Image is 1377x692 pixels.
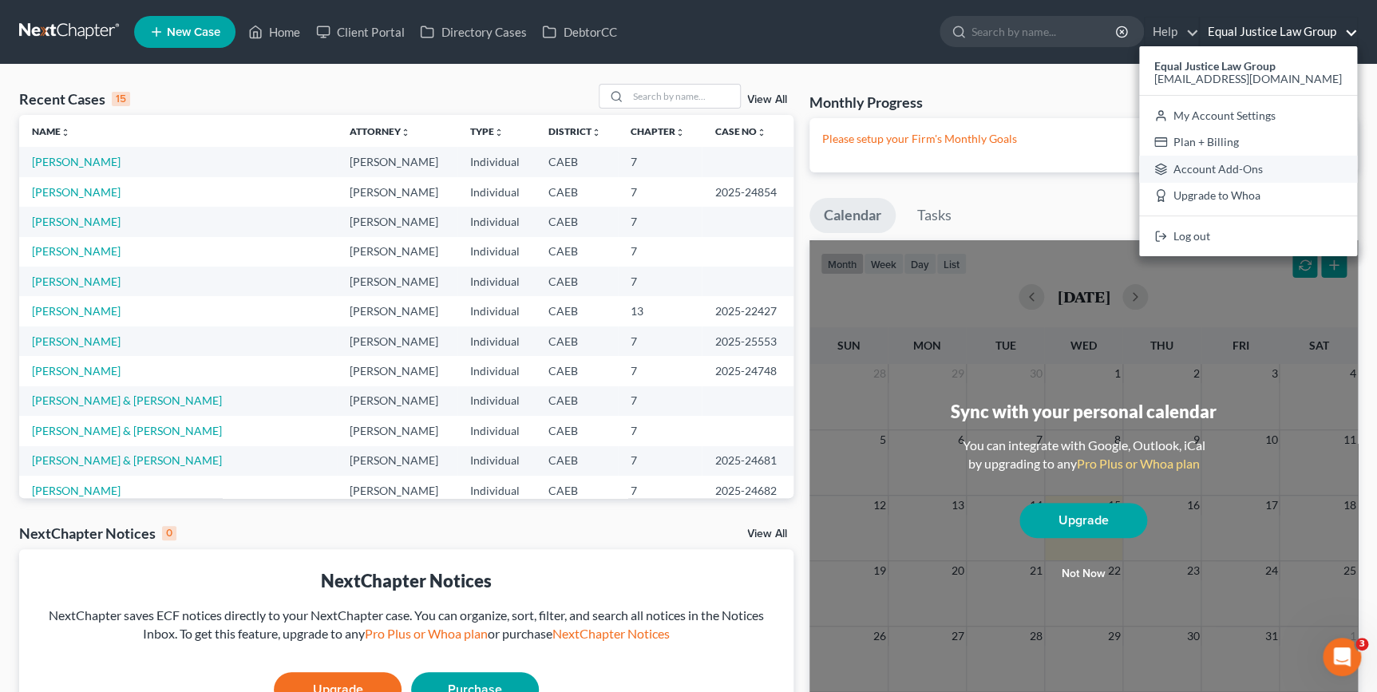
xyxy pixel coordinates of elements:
i: unfold_more [675,128,685,137]
a: NextChapter Notices [552,626,670,641]
a: [PERSON_NAME] & [PERSON_NAME] [32,453,222,467]
td: 7 [618,147,702,176]
td: CAEB [536,237,618,267]
a: Pro Plus or Whoa plan [365,626,488,641]
td: CAEB [536,296,618,326]
div: Recent Cases [19,89,130,109]
td: CAEB [536,147,618,176]
td: [PERSON_NAME] [337,296,457,326]
td: CAEB [536,476,618,505]
td: [PERSON_NAME] [337,476,457,505]
td: [PERSON_NAME] [337,446,457,476]
a: Upgrade [1019,503,1147,538]
a: Account Add-Ons [1139,156,1357,183]
td: Individual [457,446,536,476]
td: CAEB [536,356,618,386]
input: Search by name... [628,85,740,108]
td: Individual [457,476,536,505]
a: Home [240,18,308,46]
td: 7 [618,386,702,416]
td: [PERSON_NAME] [337,207,457,236]
span: New Case [167,26,220,38]
td: [PERSON_NAME] [337,147,457,176]
a: View All [747,94,787,105]
td: 7 [618,267,702,296]
td: Individual [457,207,536,236]
td: CAEB [536,326,618,356]
a: View All [747,528,787,540]
td: 7 [618,237,702,267]
i: unfold_more [61,128,70,137]
span: [EMAIL_ADDRESS][DOMAIN_NAME] [1154,72,1342,85]
div: 15 [112,92,130,106]
a: Help [1145,18,1198,46]
td: Individual [457,147,536,176]
td: 7 [618,446,702,476]
td: [PERSON_NAME] [337,386,457,416]
td: 7 [618,326,702,356]
td: CAEB [536,177,618,207]
td: [PERSON_NAME] [337,237,457,267]
a: Districtunfold_more [548,125,601,137]
i: unfold_more [401,128,410,137]
a: [PERSON_NAME] & [PERSON_NAME] [32,424,222,437]
td: 2025-24681 [702,446,793,476]
td: 7 [618,476,702,505]
a: Calendar [809,198,896,233]
td: Individual [457,177,536,207]
a: [PERSON_NAME] & [PERSON_NAME] [32,393,222,407]
button: Not now [1019,558,1147,590]
td: Individual [457,296,536,326]
td: Individual [457,237,536,267]
a: Upgrade to Whoa [1139,183,1357,210]
a: Client Portal [308,18,412,46]
td: 13 [618,296,702,326]
strong: Equal Justice Law Group [1154,59,1276,73]
td: CAEB [536,446,618,476]
a: [PERSON_NAME] [32,364,121,378]
td: 2025-24682 [702,476,793,505]
a: Attorneyunfold_more [350,125,410,137]
a: [PERSON_NAME] [32,275,121,288]
a: Typeunfold_more [470,125,504,137]
span: 3 [1355,638,1368,650]
div: Sync with your personal calendar [951,399,1217,424]
a: [PERSON_NAME] [32,484,121,497]
div: 0 [162,526,176,540]
td: Individual [457,386,536,416]
a: Tasks [903,198,966,233]
a: Pro Plus or Whoa plan [1076,456,1199,471]
a: Log out [1139,223,1357,250]
p: Please setup your Firm's Monthly Goals [822,131,1345,147]
a: Equal Justice Law Group [1200,18,1357,46]
a: Chapterunfold_more [631,125,685,137]
iframe: Intercom live chat [1323,638,1361,676]
i: unfold_more [756,128,766,137]
a: [PERSON_NAME] [32,304,121,318]
a: Directory Cases [412,18,534,46]
td: CAEB [536,207,618,236]
td: 2025-24854 [702,177,793,207]
a: [PERSON_NAME] [32,185,121,199]
td: CAEB [536,267,618,296]
td: 7 [618,416,702,445]
a: My Account Settings [1139,102,1357,129]
td: Individual [457,267,536,296]
td: [PERSON_NAME] [337,177,457,207]
td: 7 [618,356,702,386]
i: unfold_more [592,128,601,137]
a: Nameunfold_more [32,125,70,137]
td: [PERSON_NAME] [337,356,457,386]
h3: Monthly Progress [809,93,923,112]
a: [PERSON_NAME] [32,155,121,168]
td: Individual [457,326,536,356]
a: [PERSON_NAME] [32,215,121,228]
div: Equal Justice Law Group [1139,46,1357,256]
a: [PERSON_NAME] [32,334,121,348]
td: CAEB [536,386,618,416]
i: unfold_more [494,128,504,137]
a: DebtorCC [534,18,624,46]
a: Plan + Billing [1139,129,1357,156]
td: CAEB [536,416,618,445]
td: Individual [457,416,536,445]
